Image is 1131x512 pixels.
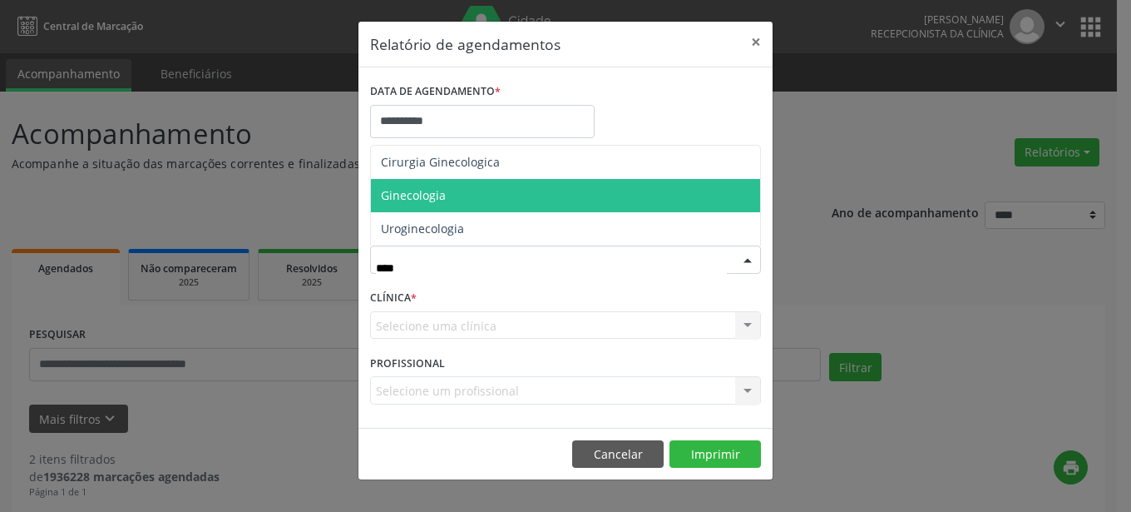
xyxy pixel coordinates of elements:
[370,33,561,55] h5: Relatório de agendamentos
[370,79,501,105] label: DATA DE AGENDAMENTO
[370,350,445,376] label: PROFISSIONAL
[572,440,664,469] button: Cancelar
[669,440,761,469] button: Imprimir
[381,221,464,236] span: Uroginecologia
[739,22,773,62] button: Close
[370,286,417,311] label: CLÍNICA
[381,154,500,170] span: Cirurgia Ginecologica
[381,187,446,203] span: Ginecologia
